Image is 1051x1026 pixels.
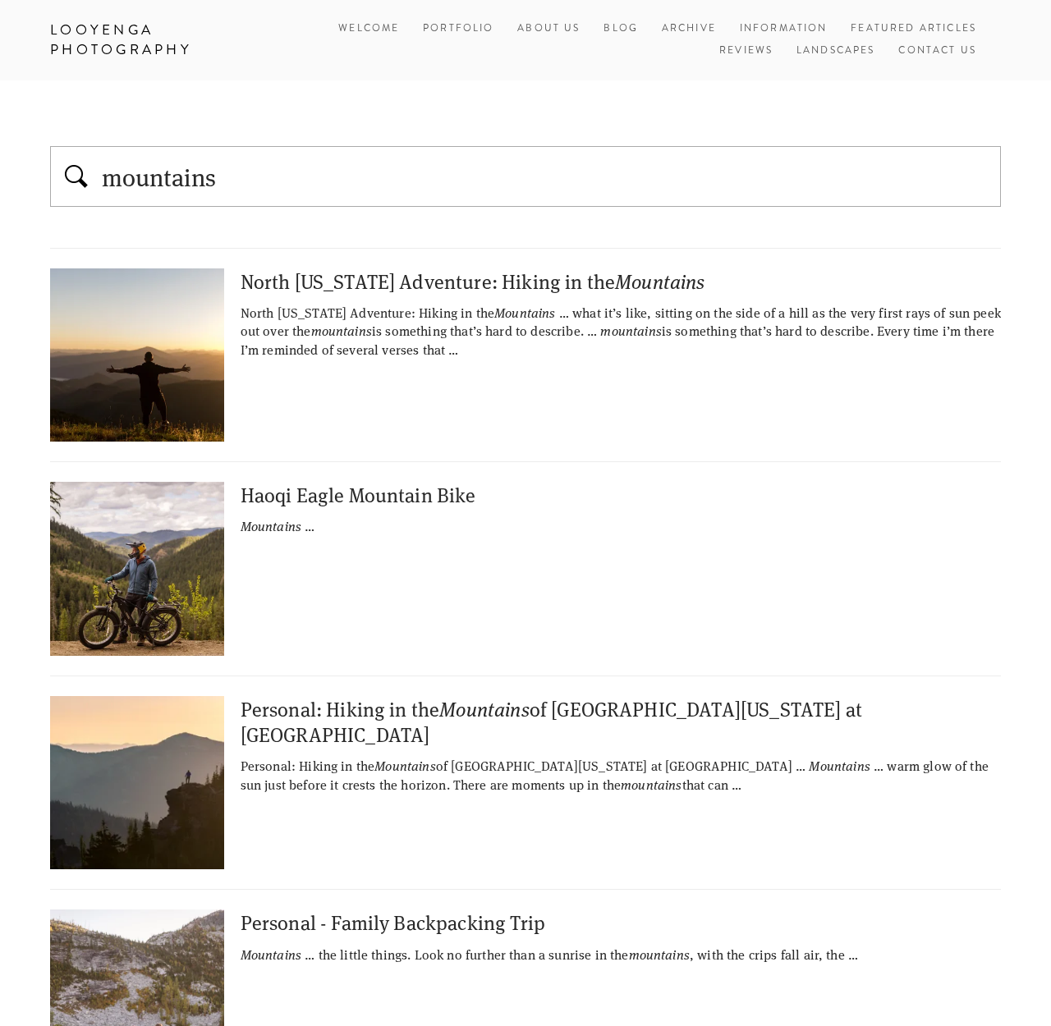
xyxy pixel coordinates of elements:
a: Reviews [719,40,773,62]
a: Portfolio [423,21,493,35]
div: Personal: Hiking in the of [GEOGRAPHIC_DATA][US_STATE] at [GEOGRAPHIC_DATA] [241,696,1001,747]
div: Haoqi Eagle Mountain Bike Mountains … [50,461,1001,676]
a: Blog [604,18,638,40]
em: Mountains [615,268,704,295]
span: … [796,757,805,774]
span: what it’s like, sitting on the side of a hill as the very first rays of sun peek out over the is ... [241,304,1001,339]
span: warm glow of the sun just before it crests the horizon. There are moments up in the that can [241,757,989,792]
em: Mountains [439,695,529,722]
em: Mountains [241,517,301,534]
em: Mountains [809,757,870,774]
em: mountains [621,776,682,793]
span: … [305,517,314,534]
em: mountains [311,322,372,339]
input: Type to search… [100,159,991,194]
a: Information [740,21,828,35]
span: … [559,304,569,321]
span: is something that’s hard to describe. Every time i’m there I’m reminded of several verses that [241,322,995,357]
em: Mountains [241,946,301,963]
span: … [874,757,883,774]
a: Archive [662,18,716,40]
span: the little things. Look no further than a sunrise in the , with the crips fall air, the [319,946,845,963]
span: … [848,946,858,963]
a: Looyenga Photography [38,16,255,64]
em: Mountains [494,304,555,321]
div: Haoqi Eagle Mountain Bike [241,482,1001,507]
div: North [US_STATE] Adventure: Hiking in theMountains North [US_STATE] Adventure: Hiking in theMount... [50,249,1001,462]
div: North [US_STATE] Adventure: Hiking in the [241,268,1001,294]
em: mountains [629,946,690,963]
div: Personal - Family Backpacking Trip [241,909,1001,935]
span: North [US_STATE] Adventure: Hiking in the [241,304,556,321]
em: mountains [600,322,661,339]
em: Mountains [374,757,435,774]
a: Contact Us [898,40,976,62]
span: Personal: Hiking in the of [GEOGRAPHIC_DATA][US_STATE] at [GEOGRAPHIC_DATA] [241,757,792,774]
span: … [732,776,741,793]
div: Personal: Hiking in theMountainsof [GEOGRAPHIC_DATA][US_STATE] at [GEOGRAPHIC_DATA] Personal: Hik... [50,676,1001,890]
a: About Us [517,18,580,40]
a: Featured Articles [851,18,976,40]
a: Landscapes [796,40,875,62]
a: Welcome [338,18,399,40]
span: … [448,341,458,358]
span: … [587,322,597,339]
span: … [305,946,314,963]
